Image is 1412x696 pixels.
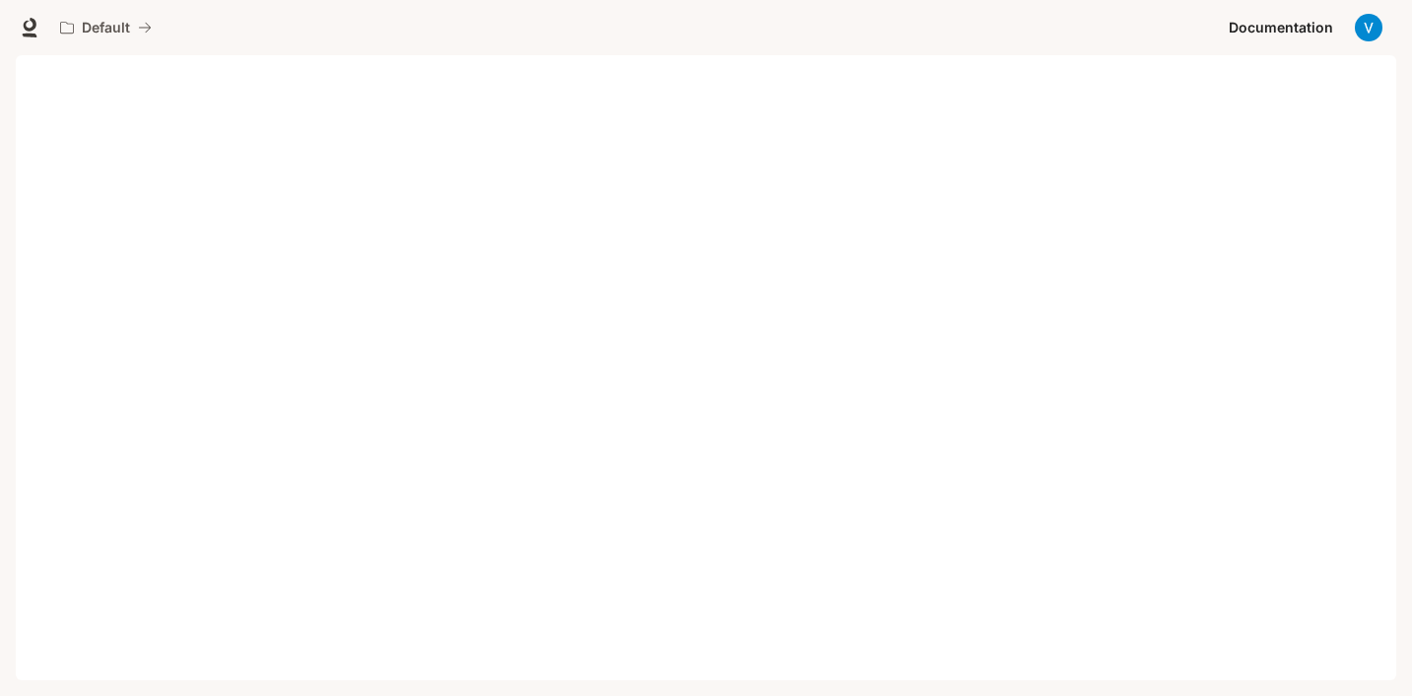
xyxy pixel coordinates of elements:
img: User avatar [1355,14,1382,41]
button: User avatar [1349,8,1388,47]
iframe: Documentation [16,55,1396,696]
a: Documentation [1221,8,1341,47]
p: Default [82,20,130,36]
button: All workspaces [51,8,161,47]
span: Documentation [1229,16,1333,40]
